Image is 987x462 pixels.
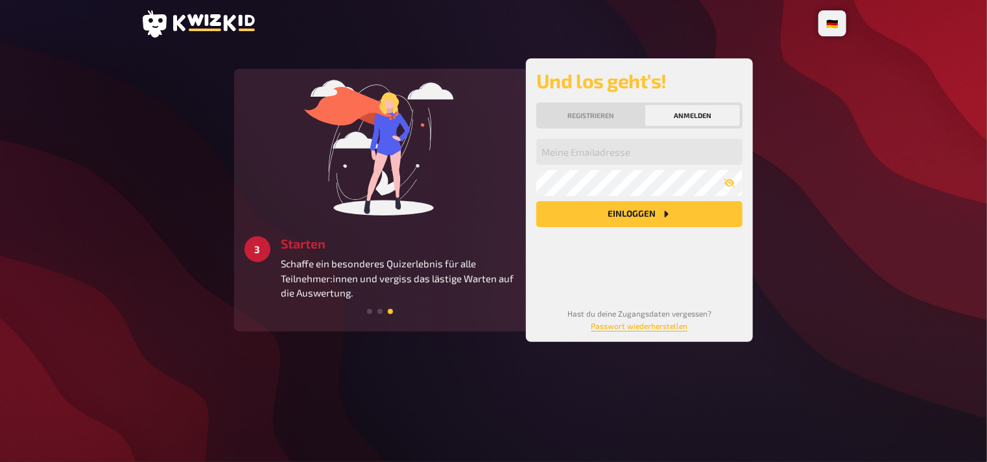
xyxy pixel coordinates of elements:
div: 3 [244,236,270,262]
button: Anmelden [645,105,740,126]
button: Registrieren [539,105,643,126]
a: Passwort wiederherstellen [591,321,688,330]
h2: Und los geht's! [536,69,743,92]
button: Einloggen [536,201,743,227]
li: 🇩🇪 [821,13,844,34]
h3: Starten [281,236,516,251]
img: start [283,79,477,215]
p: Schaffe ein besonderes Quizerlebnis für alle Teilnehmer:innen und vergiss das lästige Warten auf ... [281,256,516,300]
small: Hast du deine Zugangsdaten vergessen? [567,309,711,330]
input: Meine Emailadresse [536,139,743,165]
